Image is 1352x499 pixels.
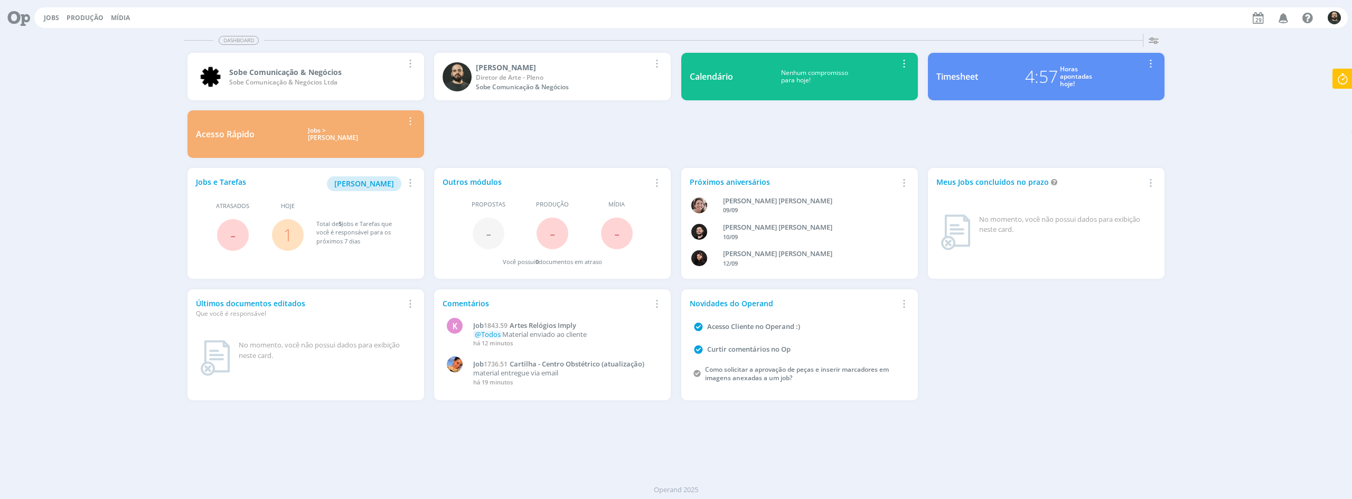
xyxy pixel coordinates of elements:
[536,258,539,266] span: 0
[44,13,59,22] a: Jobs
[447,318,463,334] div: K
[316,220,405,246] div: Total de Jobs e Tarefas que você é responsável para os próximos 7 dias
[473,322,656,330] a: Job1843.59Artes Relógios Imply
[196,128,255,140] div: Acesso Rápido
[936,70,978,83] div: Timesheet
[473,378,513,386] span: há 19 minutos
[475,329,501,339] span: @Todos
[476,62,650,73] div: Patrick Freitas
[443,176,650,187] div: Outros módulos
[723,222,893,233] div: Bruno Corralo Granata
[281,202,295,211] span: Hoje
[723,206,738,214] span: 09/09
[510,359,644,369] span: Cartilha - Centro Obstétrico (atualização)
[283,223,293,246] a: 1
[229,78,403,87] div: Sobe Comunicação & Negócios Ltda
[262,127,403,142] div: Jobs > [PERSON_NAME]
[111,13,130,22] a: Mídia
[327,176,401,191] button: [PERSON_NAME]
[614,222,619,244] span: -
[200,340,230,376] img: dashboard_not_found.png
[503,258,602,267] div: Você possui documentos em atraso
[473,339,513,347] span: há 12 minutos
[723,259,738,267] span: 12/09
[196,298,403,318] div: Últimos documentos editados
[447,356,463,372] img: L
[707,344,791,354] a: Curtir comentários no Op
[196,176,403,191] div: Jobs e Tarefas
[67,13,104,22] a: Produção
[334,178,394,189] span: [PERSON_NAME]
[941,214,971,250] img: dashboard_not_found.png
[691,197,707,213] img: A
[472,200,505,209] span: Propostas
[705,365,889,383] a: Como solicitar a aprovação de peças e inserir marcadores em imagens anexadas a um job?
[510,321,576,330] span: Artes Relógios Imply
[443,62,472,91] img: P
[443,298,650,309] div: Comentários
[1060,65,1092,88] div: Horas apontadas hoje!
[476,82,650,92] div: Sobe Comunicação & Negócios
[723,196,893,206] div: Aline Beatriz Jackisch
[108,14,133,22] button: Mídia
[536,200,569,209] span: Produção
[690,70,733,83] div: Calendário
[239,340,411,361] div: No momento, você não possui dados para exibição neste card.
[723,249,893,259] div: Luana da Silva de Andrade
[219,36,259,45] span: Dashboard
[691,224,707,240] img: B
[473,369,656,378] p: material entregue via email
[690,298,897,309] div: Novidades do Operand
[476,73,650,82] div: Diretor de Arte - Pleno
[196,309,403,318] div: Que você é responsável
[707,322,800,331] a: Acesso Cliente no Operand :)
[936,176,1143,187] div: Meus Jobs concluídos no prazo
[1328,11,1341,24] img: P
[550,222,555,244] span: -
[230,223,236,246] span: -
[928,53,1165,100] a: Timesheet4:57Horasapontadashoje!
[434,53,671,100] a: P[PERSON_NAME]Diretor de Arte - PlenoSobe Comunicação & Negócios
[229,67,403,78] div: Sobe Comunicação & Negócios
[339,220,342,228] span: 5
[691,250,707,266] img: L
[608,200,625,209] span: Mídia
[63,14,107,22] button: Produção
[484,321,508,330] span: 1843.59
[327,178,401,188] a: [PERSON_NAME]
[41,14,62,22] button: Jobs
[473,360,656,369] a: Job1736.51Cartilha - Centro Obstétrico (atualização)
[979,214,1152,235] div: No momento, você não possui dados para exibição neste card.
[690,176,897,187] div: Próximos aniversários
[216,202,249,211] span: Atrasados
[484,360,508,369] span: 1736.51
[1025,64,1058,89] div: 4:57
[1327,8,1341,27] button: P
[486,222,491,244] span: -
[473,331,656,339] p: Material enviado ao cliente
[733,69,897,84] div: Nenhum compromisso para hoje!
[723,233,738,241] span: 10/09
